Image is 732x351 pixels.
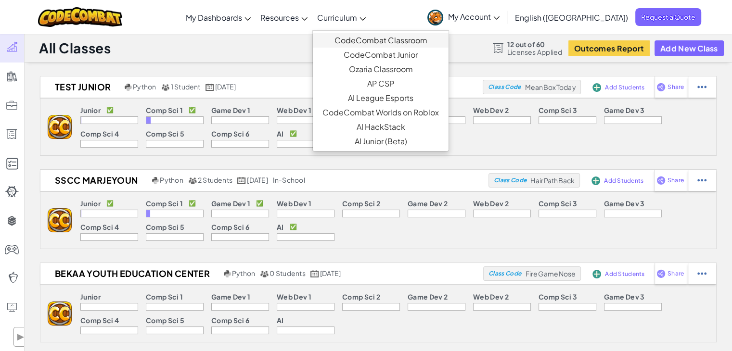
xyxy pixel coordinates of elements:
p: Game Dev 1 [211,293,250,301]
span: Resources [260,13,299,23]
p: Comp Sci 3 [539,106,577,114]
p: Comp Sci 2 [342,200,380,207]
span: Add Students [605,271,644,277]
button: Outcomes Report [568,40,650,56]
p: Comp Sci 1 [146,200,183,207]
img: logo [48,115,72,139]
p: ✅ [290,130,297,138]
p: AI [277,130,284,138]
p: ✅ [106,200,114,207]
span: Licenses Applied [507,48,563,56]
a: Test Junior Python 1 Student [DATE] [40,80,483,94]
img: calendar.svg [310,270,319,277]
p: Junior [80,200,101,207]
p: Comp Sci 6 [211,316,249,324]
span: ▶ [16,330,25,344]
p: Game Dev 1 [211,106,250,114]
span: 1 Student [171,82,201,91]
span: My Account [448,12,500,22]
a: CodeCombat Classroom [313,33,449,48]
img: IconAddStudents.svg [592,270,601,278]
a: Ozaria Classroom [313,62,449,76]
p: Web Dev 1 [277,106,311,114]
img: python.png [152,177,159,184]
span: [DATE] [215,82,236,91]
img: CodeCombat logo [38,7,122,27]
p: Game Dev 2 [408,200,448,207]
span: Python [232,269,255,277]
p: Comp Sci 4 [80,130,119,138]
img: calendar.svg [237,177,246,184]
span: 0 Students [270,269,305,277]
p: Game Dev 1 [211,200,250,207]
a: AI HackStack [313,120,449,134]
span: HairPathBack [530,176,575,185]
p: Comp Sci 6 [211,223,249,231]
a: SSCC Marjeyoun Python 2 Students [DATE] in-school [40,173,488,188]
p: Comp Sci 1 [146,293,183,301]
span: Add Students [605,85,644,90]
img: IconAddStudents.svg [591,176,600,185]
p: Comp Sci 2 [342,293,380,301]
p: ✅ [290,223,297,231]
span: Class Code [494,177,527,183]
p: Comp Sci 4 [80,316,119,324]
img: MultipleUsers.png [188,177,197,184]
a: My Dashboards [181,4,256,30]
img: calendar.svg [205,84,214,91]
span: FireGameNose [525,269,576,278]
span: 12 out of 60 [507,40,563,48]
p: Comp Sci 5 [146,316,184,324]
img: IconStudentEllipsis.svg [697,176,706,185]
a: Request a Quote [635,8,701,26]
p: Comp Sci 5 [146,130,184,138]
p: Game Dev 3 [604,293,644,301]
p: Web Dev 2 [473,200,509,207]
span: [DATE] [247,175,268,184]
a: Curriculum [312,4,371,30]
p: Web Dev 1 [277,293,311,301]
a: CodeCombat Junior [313,48,449,62]
img: logo [48,301,72,326]
p: Comp Sci 4 [80,223,119,231]
span: 2 Students [198,175,232,184]
p: ✅ [256,200,263,207]
p: ✅ [189,106,196,114]
a: CodeCombat Worlds on Roblox [313,105,449,120]
span: Share [668,84,684,90]
span: Python [160,175,183,184]
a: AP CSP [313,76,449,91]
h2: Bekaa Youth Education Center [40,266,221,281]
p: Comp Sci 3 [539,293,577,301]
p: AI [277,316,284,324]
p: Web Dev 1 [277,200,311,207]
span: Share [668,177,684,183]
p: Game Dev 3 [604,106,644,114]
span: My Dashboards [186,13,242,23]
p: Comp Sci 5 [146,223,184,231]
h2: SSCC Marjeyoun [40,173,150,188]
a: My Account [423,2,504,32]
img: MultipleUsers.png [260,270,269,277]
p: Game Dev 2 [408,293,448,301]
img: IconShare_Purple.svg [656,269,666,278]
h2: Test Junior [40,80,122,94]
img: IconStudentEllipsis.svg [697,269,706,278]
a: English ([GEOGRAPHIC_DATA]) [510,4,633,30]
p: Comp Sci 3 [539,200,577,207]
a: Resources [256,4,312,30]
span: Add Students [604,178,643,184]
img: IconAddStudents.svg [592,83,601,92]
span: Share [668,271,684,276]
p: ✅ [189,200,196,207]
p: ✅ [106,106,114,114]
p: Comp Sci 6 [211,130,249,138]
img: avatar [427,10,443,25]
img: logo [48,208,72,232]
p: AI [277,223,284,231]
button: Add New Class [655,40,724,56]
div: in-school [273,176,305,185]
